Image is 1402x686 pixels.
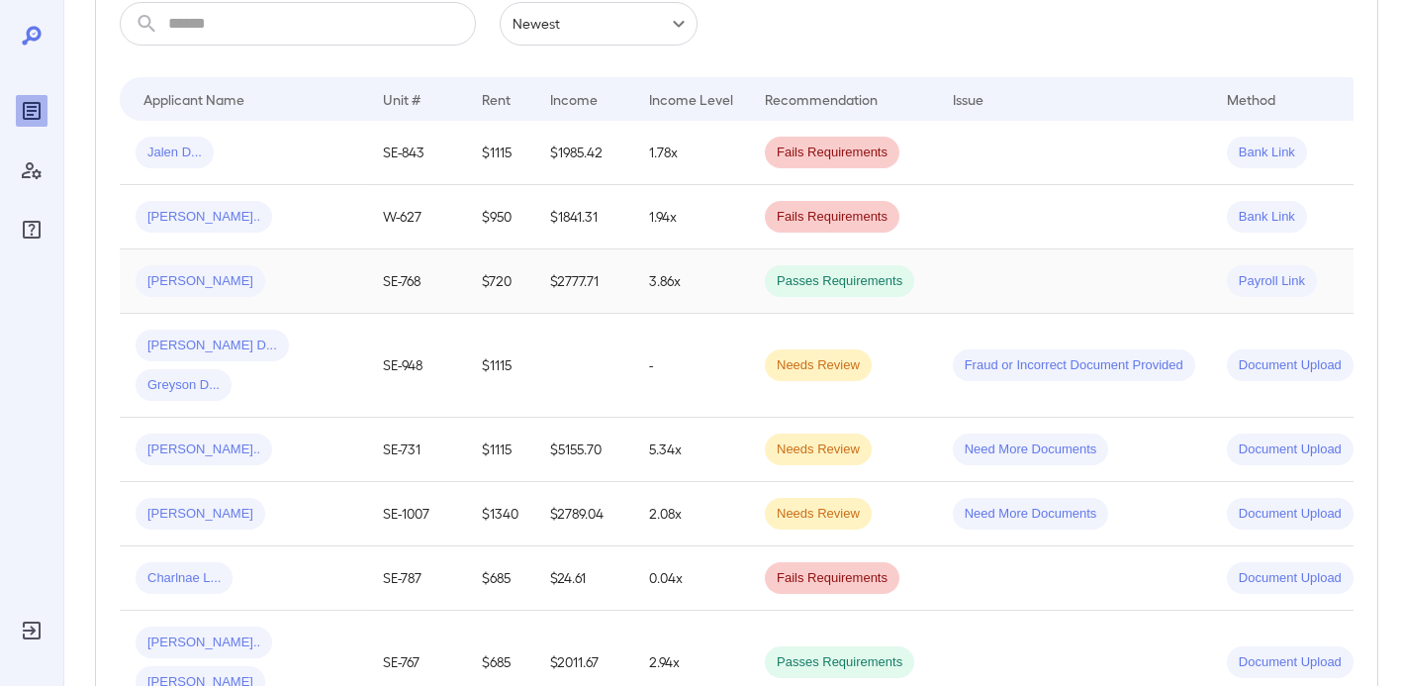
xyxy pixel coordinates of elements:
td: 5.34x [633,418,749,482]
span: [PERSON_NAME].. [136,634,272,652]
span: Bank Link [1227,208,1307,227]
span: Charlnae L... [136,569,233,588]
span: Document Upload [1227,356,1354,375]
td: SE-948 [367,314,466,418]
span: Fraud or Incorrect Document Provided [953,356,1195,375]
span: Greyson D... [136,376,232,395]
span: Bank Link [1227,144,1307,162]
td: $1115 [466,418,534,482]
td: $1115 [466,314,534,418]
td: $5155.70 [534,418,633,482]
div: Income [550,87,598,111]
span: Needs Review [765,441,872,459]
div: Method [1227,87,1275,111]
span: Document Upload [1227,505,1354,524]
td: W-627 [367,185,466,249]
td: $950 [466,185,534,249]
span: [PERSON_NAME].. [136,441,272,459]
div: FAQ [16,214,47,245]
td: 2.08x [633,482,749,546]
span: Document Upload [1227,441,1354,459]
div: Income Level [649,87,733,111]
div: Reports [16,95,47,127]
td: $720 [466,249,534,314]
span: Needs Review [765,356,872,375]
span: Need More Documents [953,441,1109,459]
div: Manage Users [16,154,47,186]
span: Need More Documents [953,505,1109,524]
td: SE-1007 [367,482,466,546]
span: Payroll Link [1227,272,1317,291]
td: $1115 [466,121,534,185]
span: Fails Requirements [765,569,899,588]
div: Newest [500,2,698,46]
span: [PERSON_NAME] [136,505,265,524]
td: $1841.31 [534,185,633,249]
span: Document Upload [1227,569,1354,588]
div: Rent [482,87,514,111]
td: 3.86x [633,249,749,314]
div: Issue [953,87,984,111]
span: Fails Requirements [765,144,899,162]
span: Fails Requirements [765,208,899,227]
td: SE-731 [367,418,466,482]
div: Applicant Name [143,87,244,111]
td: $2777.71 [534,249,633,314]
span: Passes Requirements [765,272,914,291]
div: Unit # [383,87,421,111]
td: $2789.04 [534,482,633,546]
td: $685 [466,546,534,611]
span: Needs Review [765,505,872,524]
td: 1.78x [633,121,749,185]
div: Log Out [16,615,47,646]
td: SE-768 [367,249,466,314]
td: SE-787 [367,546,466,611]
span: Document Upload [1227,653,1354,672]
td: $1985.42 [534,121,633,185]
span: [PERSON_NAME].. [136,208,272,227]
td: $24.61 [534,546,633,611]
td: - [633,314,749,418]
span: Passes Requirements [765,653,914,672]
td: 0.04x [633,546,749,611]
span: [PERSON_NAME] [136,272,265,291]
td: $1340 [466,482,534,546]
span: Jalen D... [136,144,214,162]
td: SE-843 [367,121,466,185]
td: 1.94x [633,185,749,249]
span: [PERSON_NAME] D... [136,337,289,355]
div: Recommendation [765,87,878,111]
